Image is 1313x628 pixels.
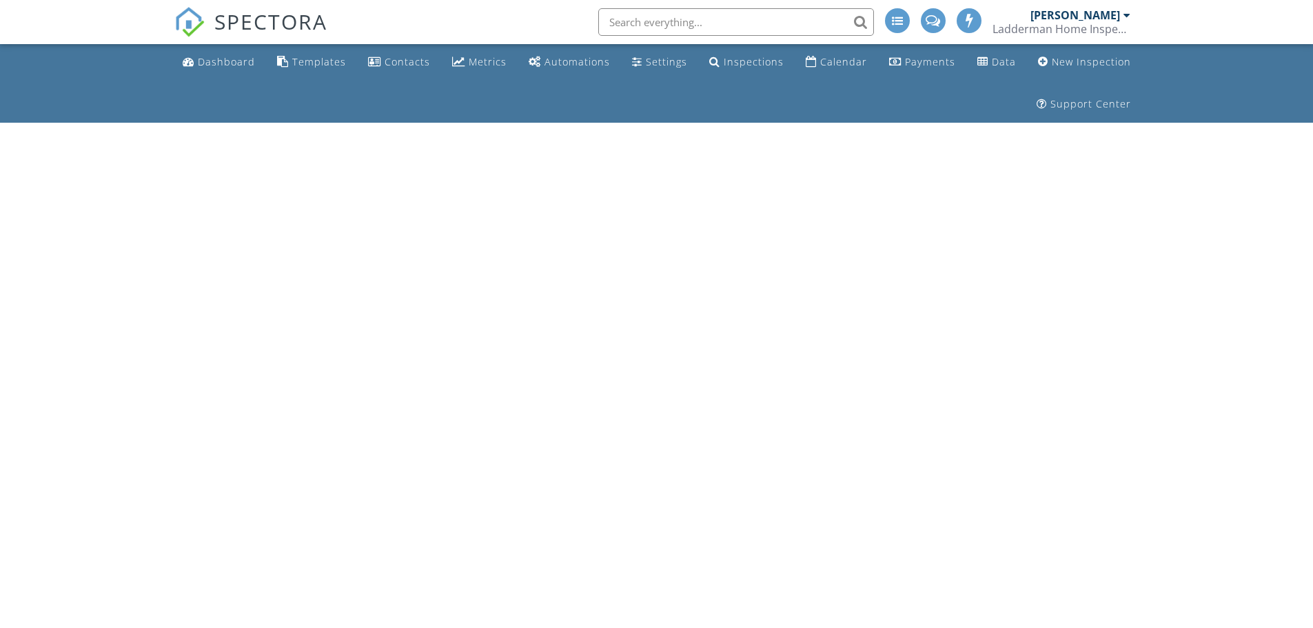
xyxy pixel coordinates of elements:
img: The Best Home Inspection Software - Spectora [174,7,205,37]
div: Dashboard [198,55,255,68]
div: Inspections [724,55,784,68]
a: New Inspection [1032,50,1137,75]
a: Contacts [363,50,436,75]
div: [PERSON_NAME] [1030,8,1120,22]
div: Ladderman Home Inspections [993,22,1130,36]
div: New Inspection [1052,55,1131,68]
a: Support Center [1031,92,1137,117]
div: Templates [292,55,346,68]
a: Data [972,50,1021,75]
a: Calendar [800,50,873,75]
div: Data [992,55,1016,68]
input: Search everything... [598,8,874,36]
div: Metrics [469,55,507,68]
a: Automations (Advanced) [523,50,615,75]
a: SPECTORA [174,19,327,48]
div: Contacts [385,55,430,68]
a: Metrics [447,50,512,75]
a: Dashboard [177,50,261,75]
span: SPECTORA [214,7,327,36]
a: Payments [884,50,961,75]
div: Payments [905,55,955,68]
a: Inspections [704,50,789,75]
div: Settings [646,55,687,68]
div: Automations [544,55,610,68]
a: Settings [627,50,693,75]
div: Support Center [1050,97,1131,110]
a: Templates [272,50,352,75]
div: Calendar [820,55,867,68]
